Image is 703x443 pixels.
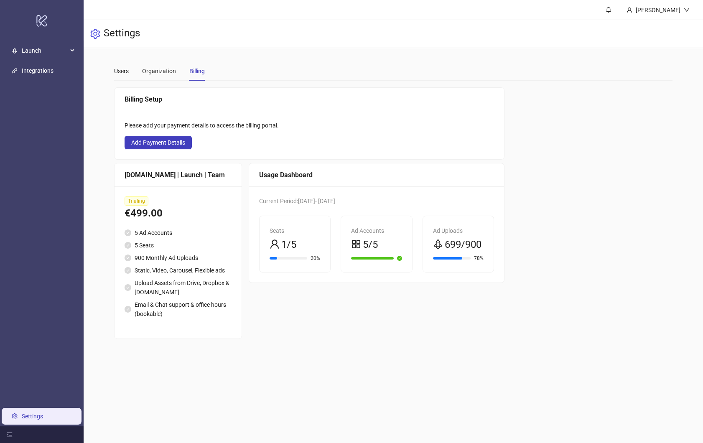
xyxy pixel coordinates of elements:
[189,66,205,76] div: Billing
[7,432,13,438] span: menu-fold
[351,226,402,235] div: Ad Accounts
[125,206,232,221] div: €499.00
[311,256,320,261] span: 20%
[433,239,443,249] span: rocket
[259,198,335,204] span: Current Period: [DATE] - [DATE]
[433,226,484,235] div: Ad Uploads
[125,306,131,313] span: check-circle
[12,48,18,54] span: rocket
[125,170,232,180] div: [DOMAIN_NAME] | Launch | Team
[125,136,192,149] button: Add Payment Details
[125,121,494,130] div: Please add your payment details to access the billing portal.
[125,300,232,318] li: Email & Chat support & office hours (bookable)
[125,241,232,250] li: 5 Seats
[125,267,131,274] span: check-circle
[627,7,632,13] span: user
[114,66,129,76] div: Users
[125,228,232,237] li: 5 Ad Accounts
[397,256,402,261] span: check-circle
[125,229,131,236] span: check-circle
[125,255,131,261] span: check-circle
[131,139,185,146] span: Add Payment Details
[125,284,131,291] span: check-circle
[351,239,361,249] span: appstore
[363,237,378,253] span: 5/5
[90,29,100,39] span: setting
[142,66,176,76] div: Organization
[281,237,296,253] span: 1/5
[606,7,611,13] span: bell
[445,237,481,253] span: 699/900
[104,27,140,41] h3: Settings
[125,253,232,262] li: 900 Monthly Ad Uploads
[125,242,131,249] span: check-circle
[270,239,280,249] span: user
[259,170,494,180] div: Usage Dashboard
[684,7,690,13] span: down
[474,256,484,261] span: 78%
[125,196,148,206] span: Trialing
[125,94,494,104] div: Billing Setup
[632,5,684,15] div: [PERSON_NAME]
[22,68,53,74] a: Integrations
[270,226,320,235] div: Seats
[22,413,43,420] a: Settings
[125,278,232,297] li: Upload Assets from Drive, Dropbox & [DOMAIN_NAME]
[22,43,68,59] span: Launch
[125,266,232,275] li: Static, Video, Carousel, Flexible ads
